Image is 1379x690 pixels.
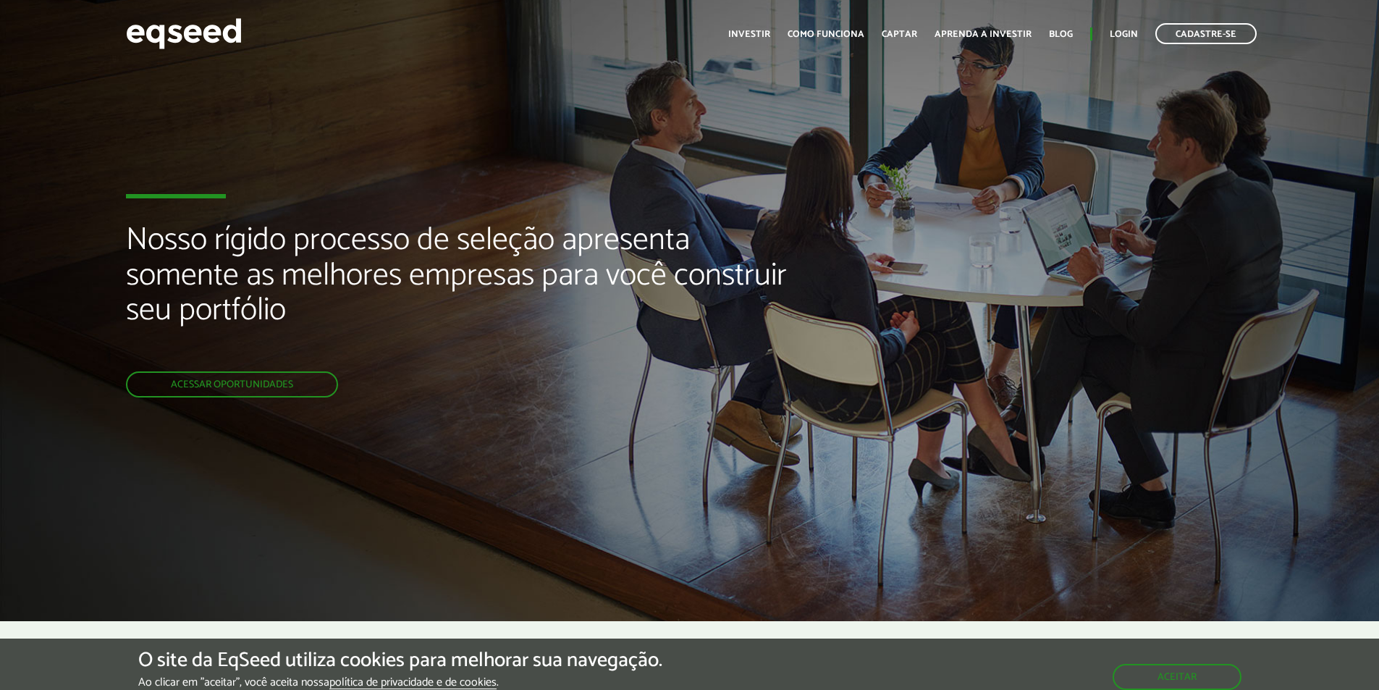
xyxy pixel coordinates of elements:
[126,223,794,371] h2: Nosso rígido processo de seleção apresenta somente as melhores empresas para você construir seu p...
[882,30,917,39] a: Captar
[126,14,242,53] img: EqSeed
[1049,30,1073,39] a: Blog
[935,30,1032,39] a: Aprenda a investir
[788,30,864,39] a: Como funciona
[329,677,497,689] a: política de privacidade e de cookies
[1113,664,1241,690] button: Aceitar
[1155,23,1257,44] a: Cadastre-se
[728,30,770,39] a: Investir
[138,676,662,689] p: Ao clicar em "aceitar", você aceita nossa .
[138,649,662,672] h5: O site da EqSeed utiliza cookies para melhorar sua navegação.
[126,371,338,397] a: Acessar oportunidades
[1110,30,1138,39] a: Login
